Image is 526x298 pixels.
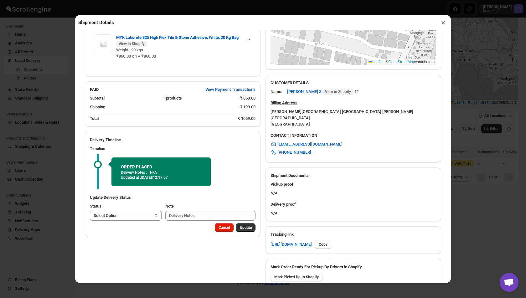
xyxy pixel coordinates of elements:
h3: Update Delivery Status [90,194,255,201]
span: [PERSON_NAME] S [287,89,353,95]
a: [URL][DOMAIN_NAME] [271,241,312,248]
div: Subtotal [90,95,158,101]
button: View Payment Transactions [202,85,259,95]
button: × [439,18,448,27]
h3: Tracking link [271,231,436,238]
h2: PAID [90,86,99,93]
div: Open chat [500,273,518,292]
p: Delivery Notes : [121,170,147,175]
span: | [385,60,386,64]
div: ₹ 199.00 [240,104,255,110]
span: [EMAIL_ADDRESS][DOMAIN_NAME] [277,141,343,147]
div: 1 products [163,95,235,101]
span: View in Shopify [119,41,145,46]
a: [PERSON_NAME] S View in Shopify [287,89,360,94]
img: Item [94,34,112,53]
h2: Shipment Details [78,19,114,26]
button: Update [236,223,255,232]
div: N/A [266,199,441,221]
p: N/A [150,170,157,175]
span: View in Shopify [325,89,351,94]
div: ₹ 1059.00 [238,116,255,122]
span: Status : [90,204,103,208]
span: Update [240,225,252,230]
span: View Payment Transactions [205,86,255,93]
h3: Pickup proof [271,181,436,188]
span: Mark Picked Up In Shopify [274,275,319,280]
a: MYK Laticrete 325 High Flex Tile & Stone Adhesive, White, 20 Kg Bag View in Shopify [116,35,252,40]
span: Note [165,204,174,208]
p: Updated at : [121,175,201,180]
span: Copy [319,242,327,247]
h3: CUSTOMER DETAILS [271,80,436,86]
div: ₹ 860.00 [240,95,255,101]
h3: Mark Order Ready For Pickup By Drivers in Shopify [271,264,436,270]
span: ₹860.00 x 1 = ₹860.00 [116,54,156,59]
span: Cancel [219,225,230,230]
span: [PHONE_NUMBER] [277,149,311,156]
h3: CONTACT INFORMATION [271,132,436,139]
div: N/A [266,179,441,199]
a: OpenStreetMap [389,60,415,64]
span: [DATE] | 12:17:07 [141,175,168,180]
b: Total [90,116,99,121]
div: Shipping [90,104,235,110]
div: Name: [271,89,282,95]
h2: ORDER PLACED [121,164,201,170]
h2: Delivery Timeline [90,137,255,143]
input: Delivery Notes [165,211,256,221]
button: Cancel [215,223,234,232]
span: Weight : 20 kgs [116,48,143,52]
h3: Timeline [90,146,255,152]
h3: Delivery proof [271,201,436,208]
a: Leaflet [369,60,384,64]
div: © contributors [367,59,436,65]
a: [EMAIL_ADDRESS][DOMAIN_NAME] [267,139,346,149]
u: Billing Address [271,100,297,105]
button: Mark Picked Up In Shopify [271,273,322,281]
h2: Shipment Documents [271,172,436,179]
span: MYK Laticrete 325 High Flex Tile & Stone Adhesive, White, 20 Kg Bag [116,34,246,47]
button: Copy [315,240,331,249]
a: [PHONE_NUMBER] [267,147,315,157]
div: [PERSON_NAME][GEOGRAPHIC_DATA] [GEOGRAPHIC_DATA] [PERSON_NAME][GEOGRAPHIC_DATA] [GEOGRAPHIC_DATA] [271,109,441,127]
